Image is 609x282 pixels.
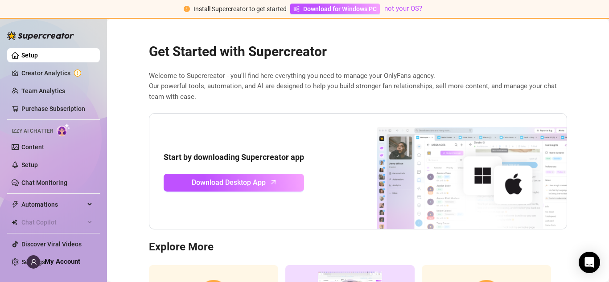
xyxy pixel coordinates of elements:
h2: Get Started with Supercreator [149,43,567,60]
img: AI Chatter [57,123,70,136]
a: Settings [21,258,45,266]
a: not your OS? [384,4,422,12]
strong: Start by downloading Supercreator app [164,152,304,162]
span: Install Supercreator to get started [193,5,287,12]
a: Setup [21,52,38,59]
span: Welcome to Supercreator - you’ll find here everything you need to manage your OnlyFans agency. Ou... [149,71,567,102]
span: Download for Windows PC [303,4,377,14]
div: Open Intercom Messenger [579,252,600,273]
a: Purchase Subscription [21,105,85,112]
span: thunderbolt [12,201,19,208]
span: Chat Copilot [21,215,85,229]
h3: Explore More [149,240,567,254]
a: Creator Analytics exclamation-circle [21,66,93,80]
span: Izzy AI Chatter [12,127,53,135]
a: Discover Viral Videos [21,241,82,248]
a: Chat Monitoring [21,179,67,186]
span: user [30,259,37,266]
a: Team Analytics [21,87,65,94]
span: windows [293,6,300,12]
a: Download Desktop Apparrow-up [164,174,304,192]
span: My Account [45,257,80,266]
span: Automations [21,197,85,212]
a: Content [21,143,44,151]
span: arrow-up [268,177,279,187]
a: Setup [21,161,38,168]
img: Chat Copilot [12,219,17,225]
img: download app [344,114,567,229]
img: logo-BBDzfeDw.svg [7,31,74,40]
span: exclamation-circle [184,6,190,12]
span: Download Desktop App [192,177,266,188]
a: Download for Windows PC [290,4,380,14]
